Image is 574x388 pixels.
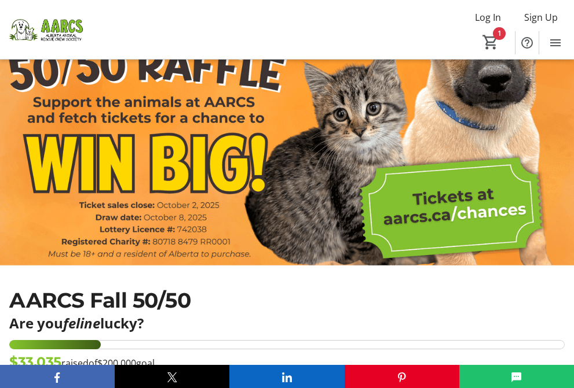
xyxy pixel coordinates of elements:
button: Log In [466,8,510,27]
p: Are you lucky? [9,316,565,331]
div: 16.5175% of fundraising goal reached [9,340,565,349]
span: AARCS Fall 50/50 [9,287,191,313]
button: Menu [544,31,567,54]
em: feline [63,313,100,332]
button: Help [515,31,539,54]
span: Log In [475,10,501,24]
button: Cart [480,32,501,53]
span: Sign Up [524,10,558,24]
button: SMS [459,365,574,388]
button: Pinterest [345,365,459,388]
span: $33,035 [9,353,61,370]
img: Alberta Animal Rescue Crew Society's Logo [7,8,84,51]
button: LinkedIn [229,365,344,388]
button: X [115,365,229,388]
button: Sign Up [515,8,567,27]
span: $200,000 [97,357,136,369]
p: raised of goal [9,352,155,372]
